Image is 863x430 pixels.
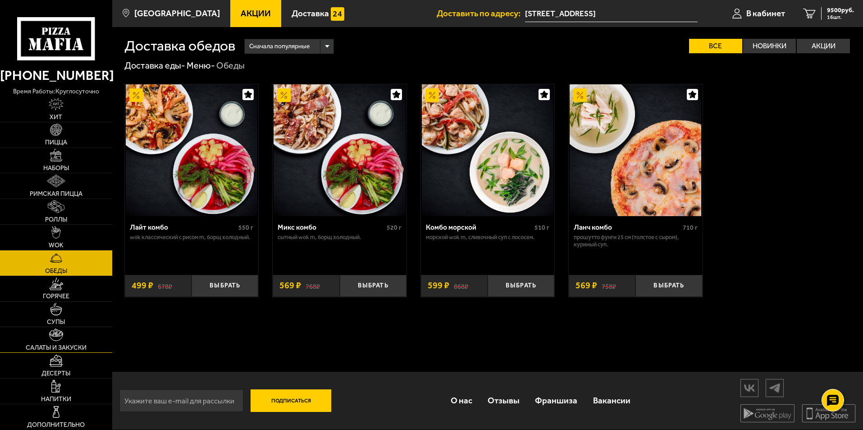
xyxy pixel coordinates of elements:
span: [GEOGRAPHIC_DATA] [134,9,220,18]
span: Салаты и закуски [26,345,87,351]
button: Выбрать [192,275,258,297]
img: Акционный [129,88,143,102]
p: Wok классический с рисом M, Борщ холодный. [130,234,254,241]
span: Напитки [41,396,71,402]
s: 678 ₽ [158,281,172,290]
span: Сначала популярные [249,38,310,55]
span: 510 г [534,224,549,231]
input: Ваш адрес доставки [525,5,698,22]
span: Обеды [45,268,67,274]
span: В кабинет [746,9,785,18]
p: Прошутто Фунги 25 см (толстое с сыром), Куриный суп. [574,234,698,248]
span: 569 ₽ [279,281,301,290]
a: АкционныйМикс комбо [273,84,406,216]
span: 710 г [683,224,698,231]
span: 499 ₽ [132,281,153,290]
span: Горячее [43,293,69,300]
a: Меню- [187,60,215,71]
div: Лайт комбо [130,223,237,231]
span: Римская пицца [30,191,82,197]
img: Акционный [425,88,439,102]
div: Комбо морской [426,223,533,231]
span: 9500 руб. [827,7,854,14]
a: АкционныйЛайт комбо [125,84,259,216]
span: 550 г [238,224,253,231]
span: Наборы [43,165,69,171]
img: tg [766,380,783,396]
button: Подписаться [251,389,332,412]
p: Сытный Wok M, Борщ холодный. [278,234,402,241]
label: Акции [797,39,850,53]
img: Акционный [277,88,291,102]
span: Доставка [292,9,329,18]
img: Микс комбо [274,84,405,216]
img: Акционный [573,88,587,102]
img: Лайт комбо [126,84,257,216]
button: Выбрать [635,275,702,297]
span: 520 г [387,224,402,231]
p: Морской Wok M, Сливочный суп с лососем. [426,234,550,241]
button: Выбрать [340,275,406,297]
img: 15daf4d41897b9f0e9f617042186c801.svg [331,7,344,21]
a: Вакансии [585,386,638,415]
span: Пицца [45,139,67,146]
img: Ланч комбо [570,84,701,216]
s: 768 ₽ [306,281,320,290]
span: Роллы [45,217,67,223]
span: 569 ₽ [575,281,597,290]
span: WOK [49,242,64,249]
a: Франшиза [527,386,585,415]
span: Десерты [41,370,70,377]
span: 599 ₽ [428,281,449,290]
img: vk [741,380,758,396]
s: 868 ₽ [454,281,468,290]
img: Комбо морской [422,84,553,216]
span: Акции [241,9,271,18]
span: Хит [50,114,62,120]
span: Доставить по адресу: [437,9,525,18]
a: Отзывы [480,386,527,415]
label: Все [689,39,742,53]
label: Новинки [743,39,796,53]
button: Выбрать [488,275,554,297]
s: 758 ₽ [602,281,616,290]
span: 16 шт. [827,14,854,20]
h1: Доставка обедов [124,39,235,53]
div: Обеды [216,60,245,72]
span: Супы [47,319,65,325]
span: Дополнительно [27,422,85,428]
div: Ланч комбо [574,223,680,231]
a: АкционныйКомбо морской [421,84,555,216]
a: О нас [443,386,479,415]
input: Укажите ваш e-mail для рассылки [119,389,243,412]
a: АкционныйЛанч комбо [569,84,703,216]
a: Доставка еды- [124,60,185,71]
div: Микс комбо [278,223,384,231]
